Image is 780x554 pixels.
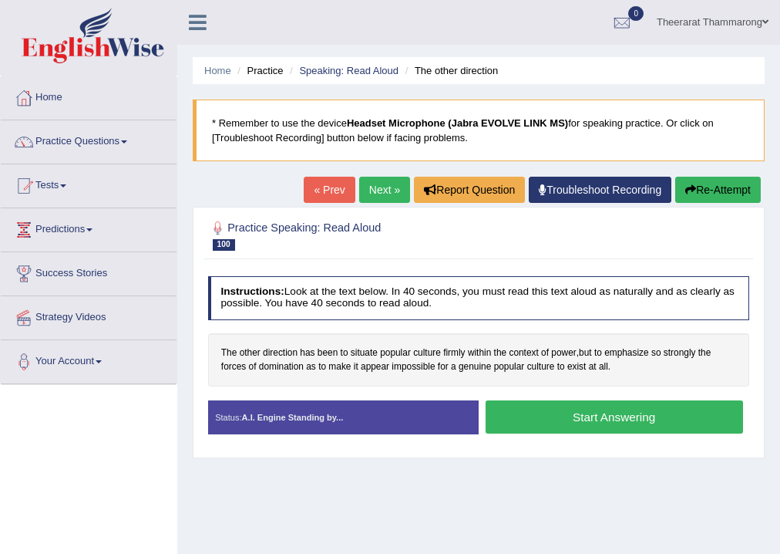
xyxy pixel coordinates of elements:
[402,63,499,78] li: The other direction
[486,400,743,434] button: Start Answering
[527,360,555,374] span: Click to see word definition
[1,296,177,335] a: Strategy Videos
[208,276,750,320] h4: Look at the text below. In 40 seconds, you must read this text aloud as naturally and as clearly ...
[509,346,538,360] span: Click to see word definition
[579,346,592,360] span: Click to see word definition
[1,340,177,379] a: Your Account
[380,346,411,360] span: Click to see word definition
[193,100,765,161] blockquote: * Remember to use the device for speaking practice. Or click on [Troubleshoot Recording] button b...
[628,6,644,21] span: 0
[567,360,586,374] span: Click to see word definition
[359,177,410,203] a: Next »
[541,346,549,360] span: Click to see word definition
[249,360,257,374] span: Click to see word definition
[300,346,314,360] span: Click to see word definition
[392,360,435,374] span: Click to see word definition
[604,346,649,360] span: Click to see word definition
[698,346,711,360] span: Click to see word definition
[494,360,525,374] span: Click to see word definition
[1,120,177,159] a: Practice Questions
[414,177,525,203] button: Report Question
[494,346,507,360] span: Click to see word definition
[413,346,441,360] span: Click to see word definition
[438,360,449,374] span: Click to see word definition
[208,400,479,434] div: Status:
[354,360,358,374] span: Click to see word definition
[459,360,491,374] span: Click to see word definition
[361,360,389,374] span: Click to see word definition
[240,346,261,360] span: Click to see word definition
[328,360,351,374] span: Click to see word definition
[242,413,344,422] strong: A.I. Engine Standing by...
[675,177,761,203] button: Re-Attempt
[220,285,284,297] b: Instructions:
[304,177,355,203] a: « Prev
[204,65,231,76] a: Home
[341,346,348,360] span: Click to see word definition
[318,360,326,374] span: Click to see word definition
[221,346,237,360] span: Click to see word definition
[443,346,465,360] span: Click to see word definition
[594,346,602,360] span: Click to see word definition
[551,346,576,360] span: Click to see word definition
[651,346,661,360] span: Click to see word definition
[263,346,298,360] span: Click to see word definition
[221,360,246,374] span: Click to see word definition
[468,346,491,360] span: Click to see word definition
[1,252,177,291] a: Success Stories
[1,164,177,203] a: Tests
[451,360,456,374] span: Click to see word definition
[664,346,696,360] span: Click to see word definition
[208,333,750,387] div: , .
[259,360,304,374] span: Click to see word definition
[234,63,283,78] li: Practice
[557,360,565,374] span: Click to see word definition
[599,360,608,374] span: Click to see word definition
[213,239,235,251] span: 100
[529,177,671,203] a: Troubleshoot Recording
[306,360,316,374] span: Click to see word definition
[351,346,378,360] span: Click to see word definition
[1,76,177,115] a: Home
[299,65,398,76] a: Speaking: Read Aloud
[1,208,177,247] a: Predictions
[347,117,568,129] b: Headset Microphone (Jabra EVOLVE LINK MS)
[589,360,597,374] span: Click to see word definition
[318,346,338,360] span: Click to see word definition
[208,218,544,251] h2: Practice Speaking: Read Aloud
